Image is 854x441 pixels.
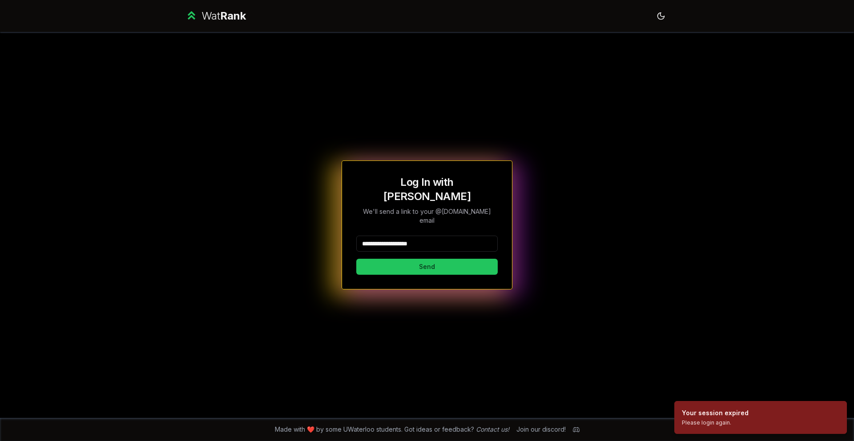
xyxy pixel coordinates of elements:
p: We'll send a link to your @[DOMAIN_NAME] email [356,207,498,225]
div: Please login again. [682,419,749,426]
button: Send [356,259,498,275]
h1: Log In with [PERSON_NAME] [356,175,498,204]
span: Rank [220,9,246,22]
span: Made with ❤️ by some UWaterloo students. Got ideas or feedback? [275,425,509,434]
div: Wat [201,9,246,23]
div: Your session expired [682,409,749,417]
div: Join our discord! [516,425,566,434]
a: WatRank [185,9,246,23]
a: Contact us! [476,425,509,433]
